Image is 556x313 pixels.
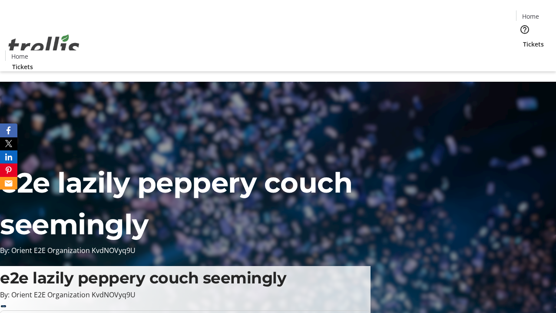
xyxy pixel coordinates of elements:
button: Cart [516,49,533,66]
button: Help [516,21,533,38]
span: Home [522,12,539,21]
a: Tickets [516,40,551,49]
img: Orient E2E Organization KvdNOVyq9U's Logo [5,25,83,68]
span: Home [11,52,28,61]
a: Home [516,12,544,21]
a: Tickets [5,62,40,71]
span: Tickets [12,62,33,71]
a: Home [6,52,33,61]
span: Tickets [523,40,544,49]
